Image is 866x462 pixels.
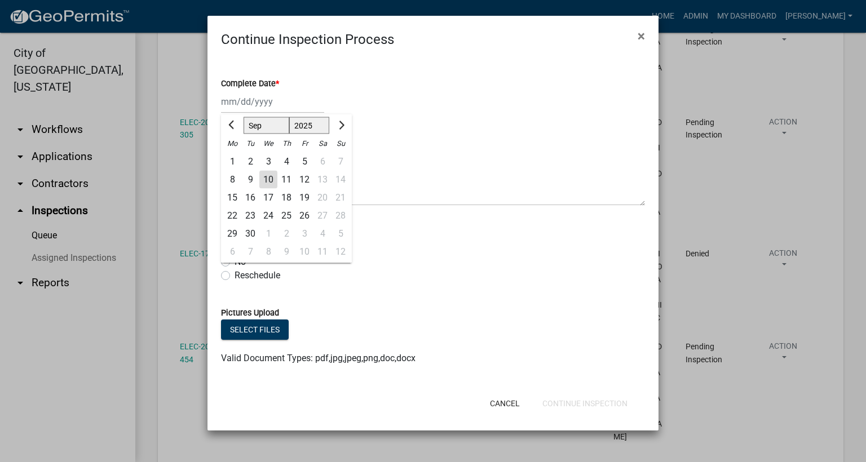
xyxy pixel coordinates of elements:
[223,171,241,189] div: Monday, September 8, 2025
[244,117,289,134] select: Select month
[259,189,277,207] div: 17
[295,243,313,261] div: 10
[223,189,241,207] div: 15
[277,225,295,243] div: 2
[241,243,259,261] div: Tuesday, October 7, 2025
[241,207,259,225] div: 23
[259,153,277,171] div: Wednesday, September 3, 2025
[295,189,313,207] div: Friday, September 19, 2025
[259,171,277,189] div: 10
[223,189,241,207] div: Monday, September 15, 2025
[277,153,295,171] div: 4
[295,207,313,225] div: Friday, September 26, 2025
[223,135,241,153] div: Mo
[221,80,279,88] label: Complete Date
[221,319,289,340] button: Select files
[221,29,394,50] h4: Continue Inspection Process
[277,207,295,225] div: 25
[241,171,259,189] div: Tuesday, September 9, 2025
[533,393,637,414] button: Continue Inspection
[289,117,330,134] select: Select year
[259,153,277,171] div: 3
[277,225,295,243] div: Thursday, October 2, 2025
[259,207,277,225] div: Wednesday, September 24, 2025
[277,189,295,207] div: 18
[295,135,313,153] div: Fr
[226,117,239,135] button: Previous month
[221,90,324,113] input: mm/dd/yyyy
[223,225,241,243] div: Monday, September 29, 2025
[241,189,259,207] div: 16
[241,243,259,261] div: 7
[241,225,259,243] div: 30
[221,309,279,317] label: Pictures Upload
[221,353,416,363] span: Valid Document Types: pdf,jpg,jpeg,png,doc,docx
[334,117,347,135] button: Next month
[277,171,295,189] div: Thursday, September 11, 2025
[223,171,241,189] div: 8
[277,243,295,261] div: 9
[259,207,277,225] div: 24
[277,207,295,225] div: Thursday, September 25, 2025
[629,20,654,52] button: Close
[295,171,313,189] div: Friday, September 12, 2025
[295,171,313,189] div: 12
[223,153,241,171] div: 1
[259,243,277,261] div: Wednesday, October 8, 2025
[295,243,313,261] div: Friday, October 10, 2025
[259,135,277,153] div: We
[223,207,241,225] div: Monday, September 22, 2025
[259,225,277,243] div: 1
[295,207,313,225] div: 26
[241,135,259,153] div: Tu
[223,207,241,225] div: 22
[241,153,259,171] div: Tuesday, September 2, 2025
[313,135,332,153] div: Sa
[259,225,277,243] div: Wednesday, October 1, 2025
[295,189,313,207] div: 19
[277,171,295,189] div: 11
[295,225,313,243] div: Friday, October 3, 2025
[241,153,259,171] div: 2
[481,393,529,414] button: Cancel
[295,225,313,243] div: 3
[295,153,313,171] div: 5
[223,153,241,171] div: Monday, September 1, 2025
[277,153,295,171] div: Thursday, September 4, 2025
[259,189,277,207] div: Wednesday, September 17, 2025
[259,243,277,261] div: 8
[223,243,241,261] div: Monday, October 6, 2025
[259,171,277,189] div: Wednesday, September 10, 2025
[223,243,241,261] div: 6
[241,225,259,243] div: Tuesday, September 30, 2025
[332,135,350,153] div: Su
[295,153,313,171] div: Friday, September 5, 2025
[241,207,259,225] div: Tuesday, September 23, 2025
[277,189,295,207] div: Thursday, September 18, 2025
[223,225,241,243] div: 29
[277,135,295,153] div: Th
[277,243,295,261] div: Thursday, October 9, 2025
[241,189,259,207] div: Tuesday, September 16, 2025
[241,171,259,189] div: 9
[638,28,645,44] span: ×
[235,269,280,282] label: Reschedule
